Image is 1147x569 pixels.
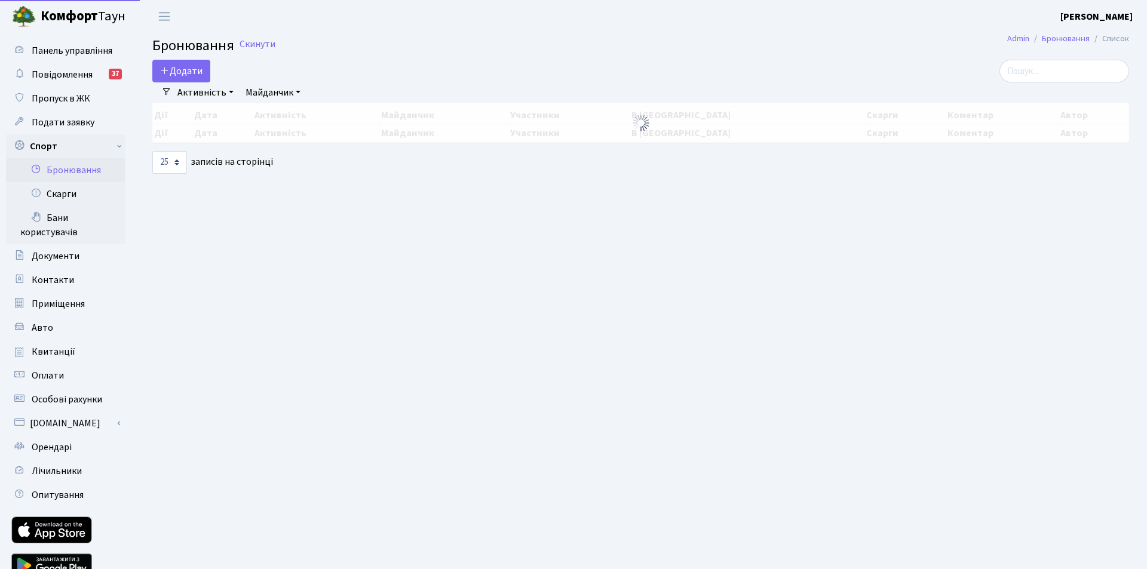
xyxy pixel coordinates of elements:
a: Спорт [6,134,125,158]
a: Бронювання [1042,32,1090,45]
span: Лічильники [32,465,82,478]
a: Скинути [240,39,275,50]
a: [PERSON_NAME] [1060,10,1133,24]
span: Орендарі [32,441,72,454]
a: Квитанції [6,340,125,364]
span: Пропуск в ЖК [32,92,90,105]
a: Пропуск в ЖК [6,87,125,110]
label: записів на сторінці [152,151,273,174]
span: Особові рахунки [32,393,102,406]
b: Комфорт [41,7,98,26]
a: Майданчик [241,82,305,103]
span: Подати заявку [32,116,94,129]
a: Авто [6,316,125,340]
a: Приміщення [6,292,125,316]
span: Квитанції [32,345,75,358]
div: 37 [109,69,122,79]
span: Авто [32,321,53,334]
a: [DOMAIN_NAME] [6,411,125,435]
img: logo.png [12,5,36,29]
a: Орендарі [6,435,125,459]
span: Опитування [32,488,84,502]
span: Оплати [32,369,64,382]
nav: breadcrumb [989,26,1147,51]
a: Активність [173,82,238,103]
a: Панель управління [6,39,125,63]
a: Бронювання [6,158,125,182]
input: Пошук... [999,60,1129,82]
a: Особові рахунки [6,387,125,411]
span: Документи [32,250,79,263]
a: Оплати [6,364,125,387]
button: Додати [152,60,210,82]
img: Обробка... [631,113,651,133]
a: Скарги [6,182,125,206]
span: Приміщення [32,297,85,310]
a: Подати заявку [6,110,125,134]
a: Документи [6,244,125,268]
li: Список [1090,32,1129,45]
select: записів на сторінці [152,151,187,174]
a: Бани користувачів [6,206,125,244]
a: Лічильники [6,459,125,483]
a: Опитування [6,483,125,507]
button: Переключити навігацію [149,7,179,26]
span: Бронювання [152,35,234,56]
span: Панель управління [32,44,112,57]
a: Admin [1007,32,1029,45]
span: Таун [41,7,125,27]
b: [PERSON_NAME] [1060,10,1133,23]
a: Контакти [6,268,125,292]
a: Повідомлення37 [6,63,125,87]
span: Контакти [32,273,74,287]
span: Повідомлення [32,68,93,81]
